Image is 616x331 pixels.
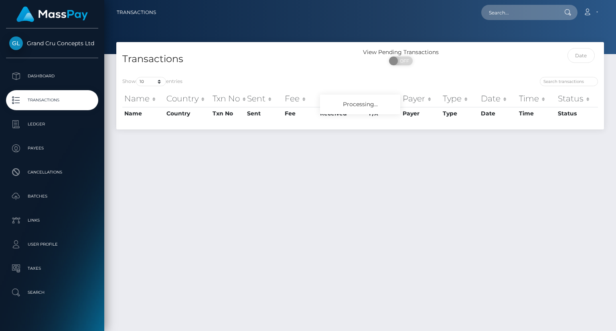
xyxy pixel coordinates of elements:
[481,5,557,20] input: Search...
[122,77,182,86] label: Show entries
[136,77,166,86] select: Showentries
[283,91,318,107] th: Fee
[318,91,367,107] th: Received
[393,57,413,65] span: OFF
[6,90,98,110] a: Transactions
[441,107,478,120] th: Type
[9,94,95,106] p: Transactions
[9,238,95,250] p: User Profile
[211,107,245,120] th: Txn No
[6,258,98,279] a: Taxes
[164,91,211,107] th: Country
[245,91,283,107] th: Sent
[401,91,441,107] th: Payer
[441,91,478,107] th: Type
[556,107,598,120] th: Status
[211,91,245,107] th: Txn No
[9,262,95,274] p: Taxes
[6,234,98,254] a: User Profile
[164,107,211,120] th: Country
[6,66,98,86] a: Dashboard
[6,162,98,182] a: Cancellations
[401,107,441,120] th: Payer
[6,40,98,47] span: Grand Cru Concepts Ltd
[6,138,98,158] a: Payees
[9,190,95,202] p: Batches
[567,48,595,63] input: Date filter
[122,91,164,107] th: Name
[9,214,95,226] p: Links
[117,4,156,21] a: Transactions
[320,95,400,114] div: Processing...
[9,287,95,299] p: Search
[9,70,95,82] p: Dashboard
[16,6,88,22] img: MassPay Logo
[9,166,95,178] p: Cancellations
[9,36,23,50] img: Grand Cru Concepts Ltd
[6,210,98,230] a: Links
[6,186,98,206] a: Batches
[479,91,517,107] th: Date
[318,107,367,120] th: Received
[9,142,95,154] p: Payees
[122,52,354,66] h4: Transactions
[6,283,98,303] a: Search
[517,91,555,107] th: Time
[122,107,164,120] th: Name
[540,77,598,86] input: Search transactions
[283,107,318,120] th: Fee
[9,118,95,130] p: Ledger
[517,107,555,120] th: Time
[360,48,442,57] div: View Pending Transactions
[245,107,283,120] th: Sent
[6,114,98,134] a: Ledger
[556,91,598,107] th: Status
[479,107,517,120] th: Date
[367,91,401,107] th: F/X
